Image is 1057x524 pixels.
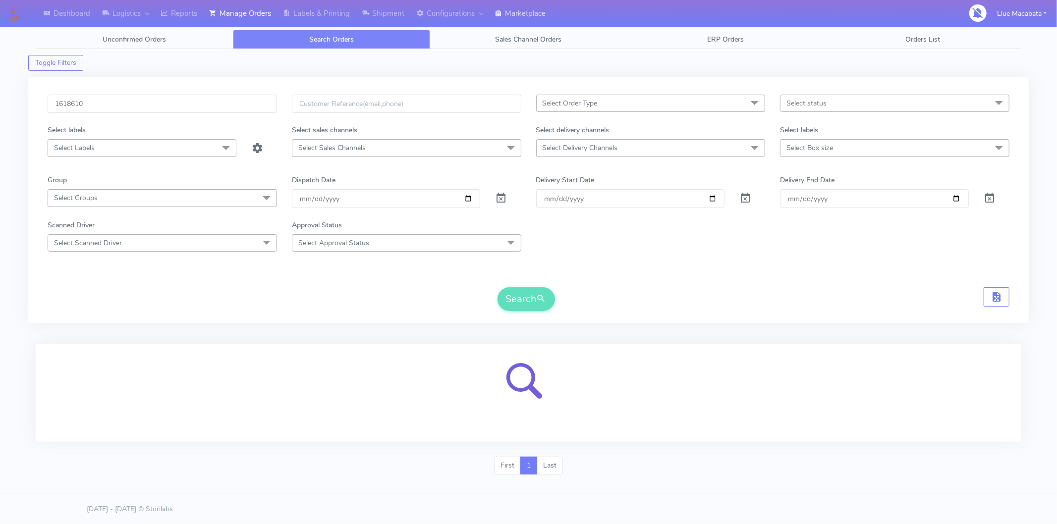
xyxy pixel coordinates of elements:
[786,99,827,108] span: Select status
[543,99,598,108] span: Select Order Type
[707,35,744,44] span: ERP Orders
[498,287,555,311] button: Search
[54,238,122,248] span: Select Scanned Driver
[48,220,95,230] label: Scanned Driver
[520,457,537,474] a: 1
[905,35,940,44] span: Orders List
[36,30,1021,49] ul: Tabs
[495,35,561,44] span: Sales Channel Orders
[292,125,357,135] label: Select sales channels
[54,143,95,153] span: Select Labels
[786,143,833,153] span: Select Box size
[536,125,610,135] label: Select delivery channels
[103,35,166,44] span: Unconfirmed Orders
[543,143,618,153] span: Select Delivery Channels
[292,175,335,185] label: Dispatch Date
[780,175,834,185] label: Delivery End Date
[48,95,277,113] input: Order Id
[48,125,86,135] label: Select labels
[28,55,83,71] button: Toggle Filters
[309,35,354,44] span: Search Orders
[298,238,369,248] span: Select Approval Status
[990,3,1054,24] button: Llue Macabata
[536,175,595,185] label: Delivery Start Date
[54,193,98,203] span: Select Groups
[48,175,67,185] label: Group
[292,95,521,113] input: Customer Reference(email,phone)
[780,125,818,135] label: Select labels
[492,356,566,430] img: search-loader.svg
[298,143,366,153] span: Select Sales Channels
[292,220,342,230] label: Approval Status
